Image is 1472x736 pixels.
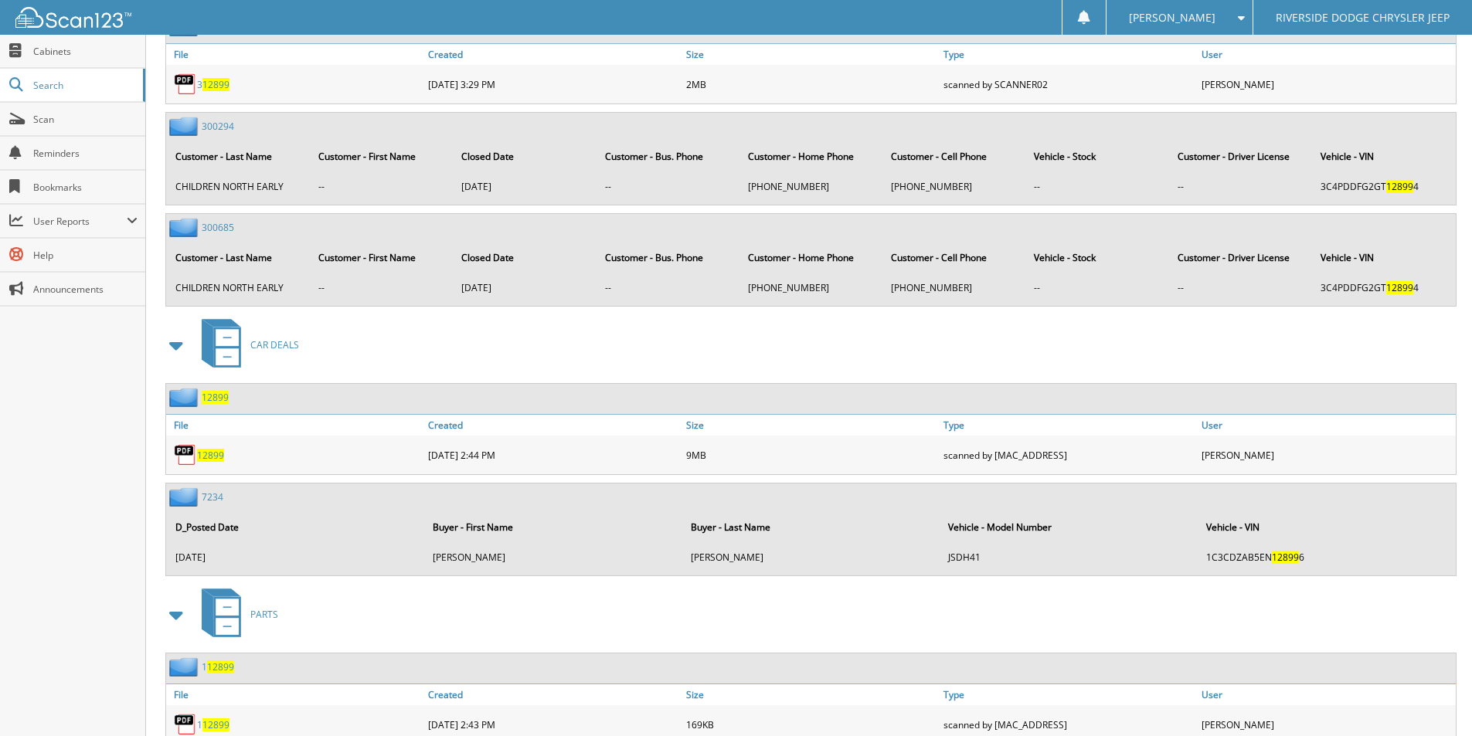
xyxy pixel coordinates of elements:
[940,439,1198,470] div: scanned by [MAC_ADDRESS]
[250,608,278,621] span: PARTS
[940,69,1198,100] div: scanned by SCANNER02
[311,242,452,273] th: Customer - First Name
[1313,242,1454,273] th: Vehicle - VIN
[169,117,202,136] img: folder2.png
[1386,281,1413,294] span: 12899
[1272,551,1299,564] span: 12899
[166,684,424,705] a: File
[424,439,682,470] div: [DATE] 2:44 PM
[1276,13,1450,22] span: RIVERSIDE DODGE CHRYSLER JEEP
[1395,662,1472,736] iframe: Chat Widget
[168,141,309,172] th: Customer - Last Name
[425,511,681,543] th: Buyer - First Name
[1198,511,1454,543] th: Vehicle - VIN
[597,141,739,172] th: Customer - Bus. Phone
[169,388,202,407] img: folder2.png
[1198,69,1456,100] div: [PERSON_NAME]
[683,544,939,570] td: [PERSON_NAME]
[940,684,1198,705] a: Type
[940,511,1196,543] th: Vehicle - Model Number
[1313,174,1454,199] td: 3C4PDDFG2GT 4
[202,391,229,404] a: 12899
[168,544,423,570] td: [DATE]
[33,249,138,262] span: Help
[1386,180,1413,193] span: 12899
[168,174,309,199] td: CHILDREN NORTH EARLY
[940,44,1198,65] a: Type
[1198,44,1456,65] a: User
[168,511,423,543] th: D_Posted Date
[1026,174,1168,199] td: --
[174,443,197,466] img: PDF.png
[883,275,1025,300] td: [PHONE_NUMBER]
[1198,439,1456,470] div: [PERSON_NAME]
[15,7,131,28] img: scan123-logo-white.svg
[740,242,882,273] th: Customer - Home Phone
[425,544,681,570] td: [PERSON_NAME]
[883,141,1025,172] th: Customer - Cell Phone
[166,44,424,65] a: File
[33,79,135,92] span: Search
[1170,275,1311,300] td: --
[33,283,138,296] span: Announcements
[883,174,1025,199] td: [PHONE_NUMBER]
[197,78,229,91] a: 312899
[597,275,739,300] td: --
[197,718,229,731] a: 112899
[166,415,424,436] a: File
[202,120,234,133] a: 300294
[682,684,940,705] a: Size
[168,242,309,273] th: Customer - Last Name
[33,113,138,126] span: Scan
[1198,684,1456,705] a: User
[169,657,202,677] img: folder2.png
[202,660,234,673] a: 112899
[202,490,223,504] a: 7234
[311,275,452,300] td: --
[169,487,202,507] img: folder2.png
[192,314,299,375] a: CAR DEALS
[33,215,127,228] span: User Reports
[207,660,234,673] span: 12899
[740,141,882,172] th: Customer - Home Phone
[169,218,202,237] img: folder2.png
[424,69,682,100] div: [DATE] 3:29 PM
[883,242,1025,273] th: Customer - Cell Phone
[311,141,452,172] th: Customer - First Name
[1170,174,1311,199] td: --
[1129,13,1215,22] span: [PERSON_NAME]
[740,174,882,199] td: [PHONE_NUMBER]
[1170,141,1311,172] th: Customer - Driver License
[454,275,595,300] td: [DATE]
[683,511,939,543] th: Buyer - Last Name
[192,584,278,645] a: PARTS
[682,44,940,65] a: Size
[197,449,224,462] span: 12899
[597,242,739,273] th: Customer - Bus. Phone
[1026,141,1168,172] th: Vehicle - Stock
[424,44,682,65] a: Created
[454,174,595,199] td: [DATE]
[1170,242,1311,273] th: Customer - Driver License
[1198,415,1456,436] a: User
[311,174,452,199] td: --
[174,713,197,736] img: PDF.png
[202,221,234,234] a: 300685
[1026,242,1168,273] th: Vehicle - Stock
[424,415,682,436] a: Created
[424,684,682,705] a: Created
[1313,141,1454,172] th: Vehicle - VIN
[202,718,229,731] span: 12899
[250,338,299,351] span: CAR DEALS
[740,275,882,300] td: [PHONE_NUMBER]
[33,45,138,58] span: Cabinets
[202,78,229,91] span: 12899
[168,275,309,300] td: CHILDREN NORTH EARLY
[682,69,940,100] div: 2MB
[940,415,1198,436] a: Type
[454,141,595,172] th: Closed Date
[1198,544,1454,570] td: 1C3CDZAB5EN 6
[174,73,197,96] img: PDF.png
